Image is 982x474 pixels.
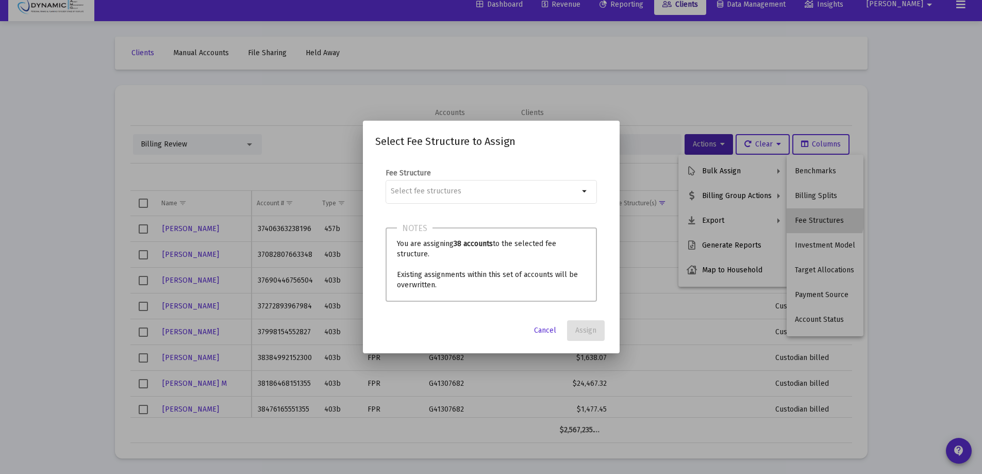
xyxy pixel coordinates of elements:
[391,185,579,198] mat-chip-list: Selection
[526,320,564,341] button: Cancel
[375,133,607,150] h2: Select Fee Structure to Assign
[454,239,493,248] b: 38 accounts
[579,185,591,198] mat-icon: arrow_drop_down
[534,326,556,335] span: Cancel
[391,187,579,195] input: Select fee structures
[386,227,597,302] div: You are assigning to the selected fee structure. Existing assignments within this set of accounts...
[397,221,432,236] h3: Notes
[386,169,431,177] label: Fee Structure
[567,320,605,341] button: Assign
[575,326,596,335] span: Assign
